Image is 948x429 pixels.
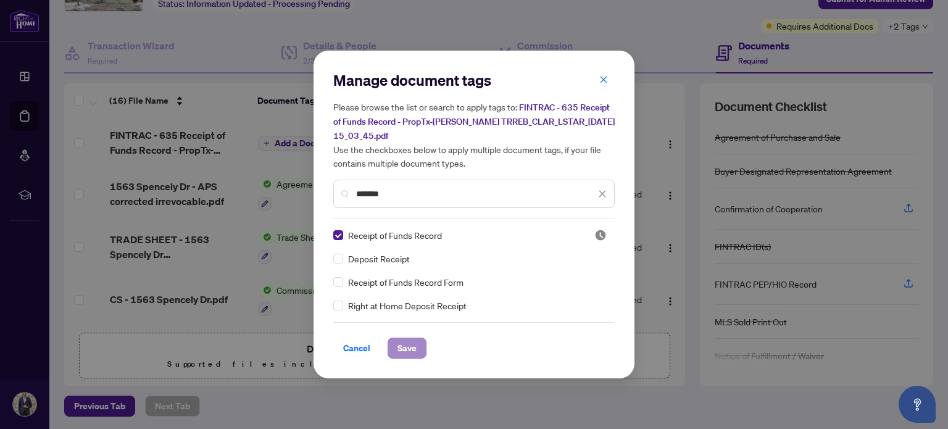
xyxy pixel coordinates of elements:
img: status [594,229,607,241]
span: close [598,190,607,198]
h2: Manage document tags [333,70,615,90]
button: Cancel [333,338,380,359]
span: Cancel [343,338,370,358]
button: Save [388,338,426,359]
button: Open asap [899,386,936,423]
span: Deposit Receipt [348,252,410,265]
h5: Please browse the list or search to apply tags to: Use the checkboxes below to apply multiple doc... [333,100,615,170]
span: Right at Home Deposit Receipt [348,299,467,312]
span: close [599,75,608,84]
span: Pending Review [594,229,607,241]
span: FINTRAC - 635 Receipt of Funds Record - PropTx-[PERSON_NAME] TRREB_CLAR_LSTAR_[DATE] 15_03_45.pdf [333,102,615,141]
span: Receipt of Funds Record Form [348,275,464,289]
span: Receipt of Funds Record [348,228,442,242]
span: Save [397,338,417,358]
